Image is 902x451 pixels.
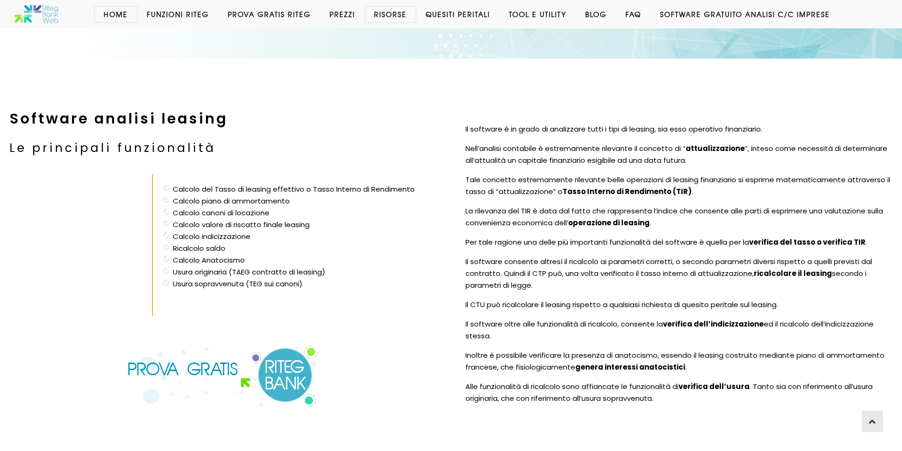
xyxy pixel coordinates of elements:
p: La rilevanza del TIR è data dal fatto che rappresenta l’indice che consente alle parti di esprime... [465,205,895,229]
a: Prova Gratis Riteg [218,9,320,19]
a: Tool e Utility [500,9,576,19]
p: Per tale ragione una delle più importanti funzionalità del software è quella per la . [465,237,895,248]
p: Inoltre è possibile verificare la presenza di anatocismo, essendo il leasing costruito mediante p... [465,350,895,373]
p: Il CTU può ricalcolare il leasing rispetto a qualsiasi richiesta di quesito peritale sul leasing. [465,299,895,311]
strong: ricalcolare il leasing [754,268,832,278]
a: Blog [576,9,616,19]
p: Il software oltre alle funzionalità di ricalcolo, consente la ed il ricalcolo dell’indicizzazione... [465,318,895,342]
strong: verifica del tasso o verifica TIR [749,237,866,247]
li: Calcolo valore di riscatto finale leasing [162,219,437,231]
h2: Software analisi leasing [9,106,437,132]
li: Usura originaria (TAEG contratto di leasing) [162,266,437,278]
strong: operazione di leasing [568,218,650,228]
li: Calcolo del Tasso di leasing effettivo o Tasso Interno di Rendimento [162,184,437,195]
h3: Le principali funzionalità [9,138,437,158]
a: Risorse [365,9,416,19]
li: Ricalcolo saldo [162,243,437,255]
strong: verifica dell’usura [679,381,750,391]
a: Quesiti Peritali [416,9,500,19]
strong: genera interessi anatocistici [575,362,685,372]
li: Calcolo canoni di locazione [162,207,437,219]
strong: verifica dell’indicizzazione [663,319,764,329]
strong: attualizzazione [686,143,745,153]
a: Faq [616,9,651,19]
p: Alle funzionalità di ricalcolo sono affiancate le funzionalità di . Tanto sia con riferimento all... [465,381,895,405]
li: Usura sopravvenuta (TEG sui canoni) [162,278,437,290]
p: Il software è in grado di analizzare tutti i tipi di leasing, sia esso operativo finanziario. [465,124,895,135]
img: Software anatocismo e usura bancaria [14,5,59,24]
p: Nell’analisi contabile è estremamente rilevante il concetto di “ ”, inteso come necessità di dete... [465,143,895,167]
li: Calcolo indicizzazione [162,231,437,243]
a: Software GRATUITO analisi c/c imprese [651,9,839,19]
a: Home [94,9,137,19]
p: Il software consente altresì il ricalcolo ai parametri corretti, o secondo parametri diversi risp... [465,256,895,292]
a: Funzioni Riteg [137,9,218,19]
a: Prezzi [320,9,365,19]
p: Tale concetto estremamente rilevante belle operazioni di leasing finanziario si esprime matematic... [465,174,895,198]
strong: Tasso Interno di Rendimento (TIR) [563,186,692,196]
img: Software anatocismo e usura Ritg Bank Web per conti correnti, mutui e leasing [127,345,319,407]
li: Calcolo piano di ammortamento [162,195,437,207]
li: Calcolo Anatocismo [162,255,437,266]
